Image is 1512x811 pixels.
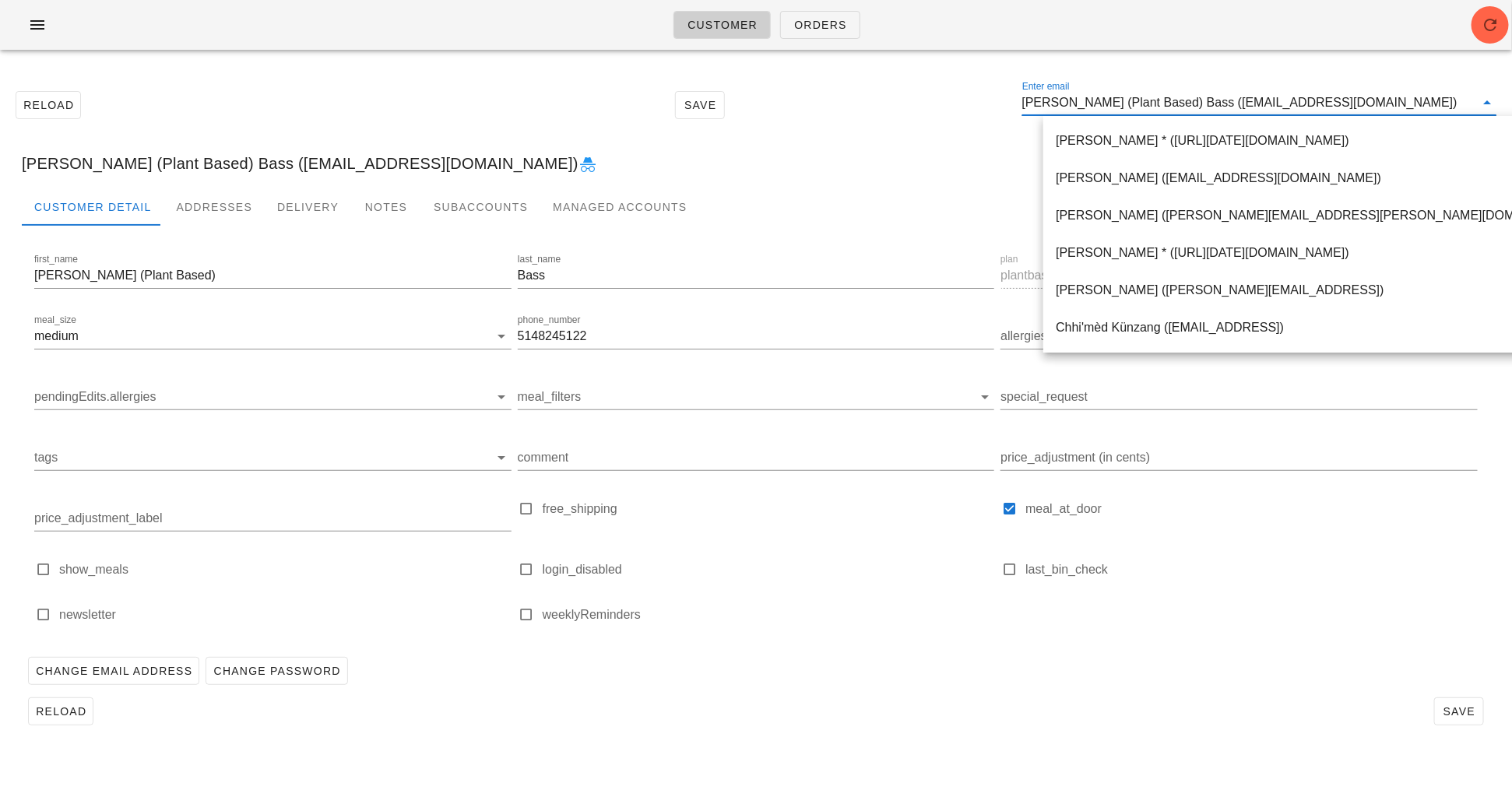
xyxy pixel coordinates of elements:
[543,607,995,623] label: weeklyReminders
[1000,324,1478,349] div: allergies
[675,91,725,119] button: Save
[351,188,421,226] div: Notes
[35,665,192,677] span: Change Email Address
[543,562,995,578] label: login_disabled
[540,188,699,226] div: Managed Accounts
[518,384,995,409] div: meal_filters
[164,188,265,226] div: Addresses
[1434,697,1484,725] button: Save
[421,188,540,226] div: Subaccounts
[34,324,512,349] div: meal_sizemedium
[793,19,847,31] span: Orders
[1025,501,1478,517] label: meal_at_door
[34,445,512,470] div: tags
[1022,81,1070,93] label: Enter email
[543,501,995,517] label: free_shipping
[23,99,74,111] span: Reload
[35,705,86,718] span: Reload
[682,99,718,111] span: Save
[34,384,512,409] div: pendingEdits.allergies
[206,657,347,685] button: Change Password
[59,607,512,623] label: newsletter
[9,139,1503,188] div: [PERSON_NAME] (Plant Based) Bass ([EMAIL_ADDRESS][DOMAIN_NAME])
[16,91,81,119] button: Reload
[59,562,512,578] label: show_meals
[213,665,340,677] span: Change Password
[1441,705,1477,718] span: Save
[22,188,164,226] div: Customer Detail
[1025,562,1478,578] label: last_bin_check
[518,254,561,265] label: last_name
[34,254,78,265] label: first_name
[673,11,771,39] a: Customer
[28,657,199,685] button: Change Email Address
[518,314,581,326] label: phone_number
[265,188,351,226] div: Delivery
[28,697,93,725] button: Reload
[34,329,79,343] div: medium
[34,314,76,326] label: meal_size
[1000,263,1478,288] div: planplantbased
[687,19,758,31] span: Customer
[780,11,860,39] a: Orders
[1000,254,1018,265] label: plan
